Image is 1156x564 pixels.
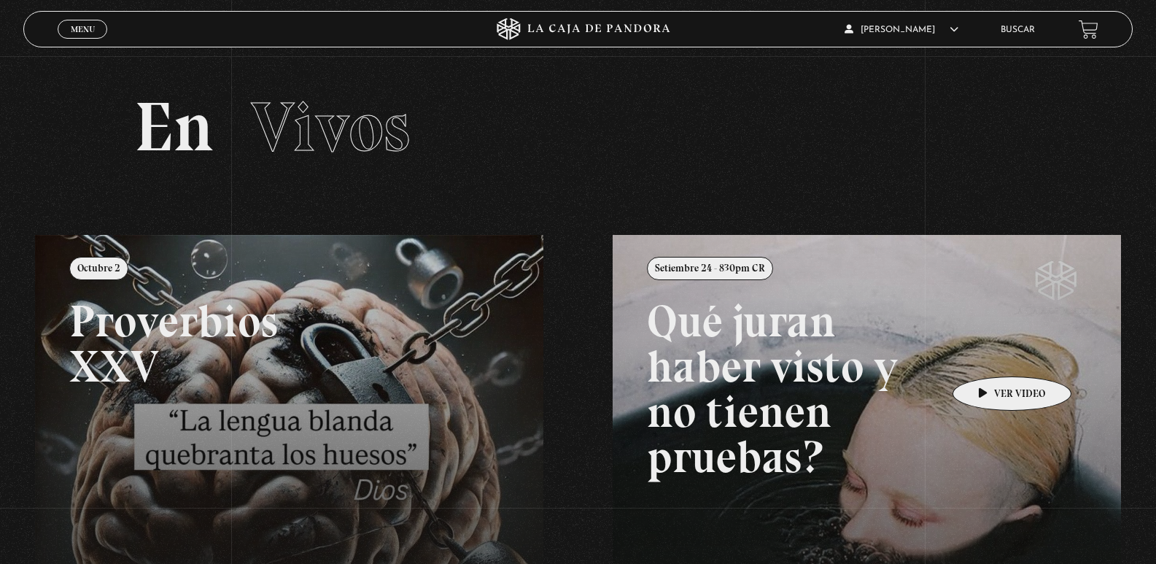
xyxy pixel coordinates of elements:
[1079,20,1098,39] a: View your shopping cart
[134,93,1022,162] h2: En
[71,25,95,34] span: Menu
[66,37,100,47] span: Cerrar
[1001,26,1035,34] a: Buscar
[845,26,958,34] span: [PERSON_NAME]
[251,85,410,169] span: Vivos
